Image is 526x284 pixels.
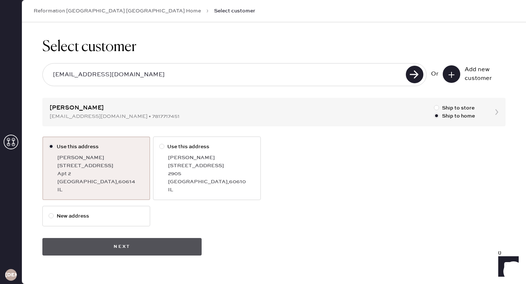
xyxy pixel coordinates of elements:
[57,186,144,194] div: IL
[49,143,144,151] label: Use this address
[434,112,475,120] label: Ship to home
[5,272,17,277] h3: [DEMOGRAPHIC_DATA]
[159,143,255,151] label: Use this address
[214,7,255,15] span: Select customer
[57,170,144,178] div: Apt 2
[57,154,144,162] div: [PERSON_NAME]
[168,170,255,178] div: 2905
[465,65,501,83] div: Add new customer
[49,212,144,220] label: New address
[168,162,255,170] div: [STREET_ADDRESS]
[168,154,255,162] div: [PERSON_NAME]
[57,178,144,186] div: [GEOGRAPHIC_DATA] , 60614
[434,104,475,112] label: Ship to store
[168,186,255,194] div: IL
[42,238,202,256] button: Next
[57,162,144,170] div: [STREET_ADDRESS]
[491,251,523,283] iframe: Front Chat
[47,66,404,83] input: Search by email or phone number
[42,38,506,56] h1: Select customer
[431,70,438,78] div: Or
[168,178,255,186] div: [GEOGRAPHIC_DATA] , 60610
[34,7,201,15] a: Reformation [GEOGRAPHIC_DATA] [GEOGRAPHIC_DATA] Home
